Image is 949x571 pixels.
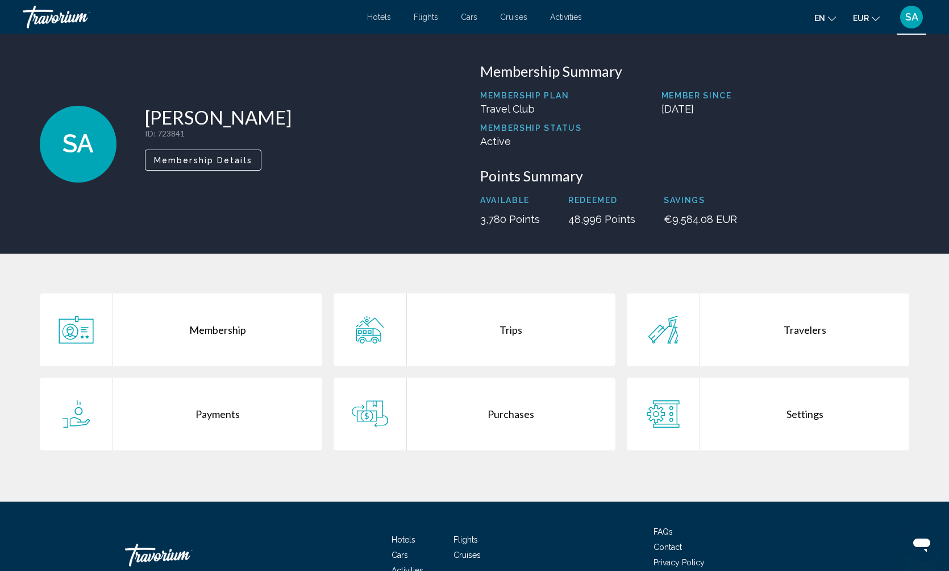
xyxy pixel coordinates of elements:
a: Privacy Policy [654,558,705,567]
p: €9,584.08 EUR [664,213,737,225]
a: Flights [453,535,478,544]
p: Travel Club [480,103,582,115]
a: Settings [627,378,909,450]
a: Cruises [453,551,481,560]
span: EUR [853,14,869,23]
p: Redeemed [568,196,635,205]
p: 48,996 Points [568,213,635,225]
a: Contact [654,543,682,552]
a: Travelers [627,293,909,366]
a: FAQs [654,527,673,536]
a: Hotels [367,13,391,22]
button: User Menu [897,5,926,29]
p: Membership Plan [480,91,582,100]
div: Membership [113,293,322,366]
a: Membership Details [145,152,261,165]
p: Membership Status [480,123,582,133]
span: ID [145,129,153,138]
a: Hotels [392,535,415,544]
a: Payments [40,378,322,450]
a: Activities [550,13,582,22]
a: Cruises [500,13,527,22]
div: Trips [407,293,616,366]
p: Active [480,135,582,147]
span: Membership Details [154,156,252,165]
p: 3,780 Points [480,213,540,225]
a: Membership [40,293,322,366]
a: Flights [414,13,438,22]
a: Travorium [23,6,356,28]
a: Purchases [334,378,616,450]
p: Available [480,196,540,205]
span: en [814,14,825,23]
p: Member Since [661,91,909,100]
a: Cars [461,13,477,22]
p: : 723841 [145,129,292,138]
span: SA [63,129,94,159]
h1: [PERSON_NAME] [145,106,292,129]
button: Change language [814,10,836,26]
div: Purchases [407,378,616,450]
a: Trips [334,293,616,366]
button: Change currency [853,10,880,26]
button: Membership Details [145,150,261,171]
h3: Points Summary [480,167,909,184]
div: Payments [113,378,322,450]
p: [DATE] [661,103,909,115]
p: Savings [664,196,737,205]
iframe: Button to launch messaging window [904,526,940,562]
div: Travelers [700,293,909,366]
h3: Membership Summary [480,63,909,80]
span: SA [905,11,918,23]
a: Cars [392,551,408,560]
div: Settings [700,378,909,450]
